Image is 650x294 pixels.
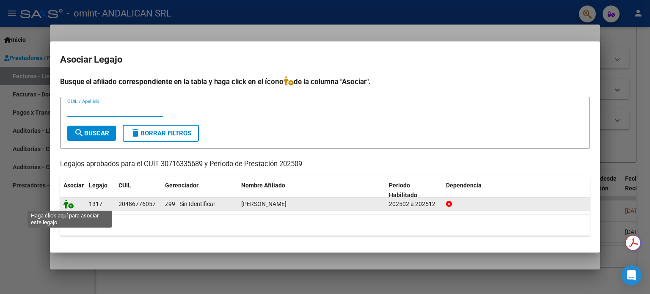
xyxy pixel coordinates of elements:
[118,199,156,209] div: 20486776057
[85,176,115,204] datatable-header-cell: Legajo
[123,125,199,142] button: Borrar Filtros
[162,176,238,204] datatable-header-cell: Gerenciador
[443,176,590,204] datatable-header-cell: Dependencia
[130,129,191,137] span: Borrar Filtros
[74,128,84,138] mat-icon: search
[74,129,109,137] span: Buscar
[60,76,590,87] h4: Busque el afiliado correspondiente en la tabla y haga click en el ícono de la columna "Asociar".
[130,128,140,138] mat-icon: delete
[165,182,198,189] span: Gerenciador
[89,182,107,189] span: Legajo
[621,265,642,286] div: Open Intercom Messenger
[241,182,285,189] span: Nombre Afiliado
[60,159,590,170] p: Legajos aprobados para el CUIT 30716335689 y Período de Prestación 202509
[89,201,102,207] span: 1317
[63,182,84,189] span: Asociar
[446,182,482,189] span: Dependencia
[60,52,590,68] h2: Asociar Legajo
[386,176,443,204] datatable-header-cell: Periodo Habilitado
[238,176,386,204] datatable-header-cell: Nombre Afiliado
[118,182,131,189] span: CUIL
[67,126,116,141] button: Buscar
[165,201,215,207] span: Z99 - Sin Identificar
[60,214,590,236] div: 1 registros
[115,176,162,204] datatable-header-cell: CUIL
[60,176,85,204] datatable-header-cell: Asociar
[389,182,417,198] span: Periodo Habilitado
[241,201,286,207] span: ECHEVARRIA DITRI TOMAS
[389,199,439,209] div: 202502 a 202512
